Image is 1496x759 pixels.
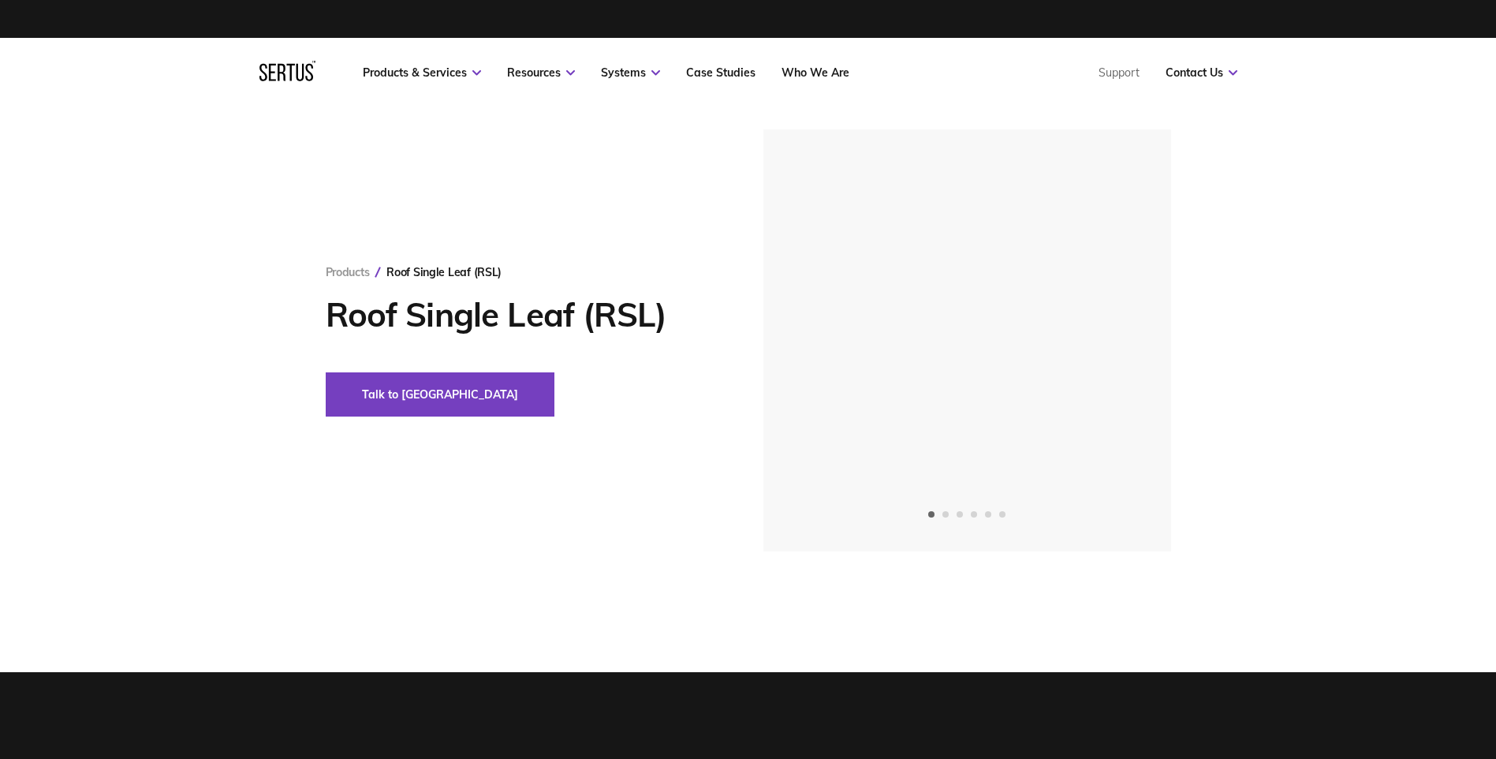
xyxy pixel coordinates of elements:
[1166,65,1237,80] a: Contact Us
[326,372,554,417] button: Talk to [GEOGRAPHIC_DATA]
[507,65,575,80] a: Resources
[1099,65,1140,80] a: Support
[782,65,849,80] a: Who We Are
[985,511,991,518] span: Go to slide 5
[999,511,1005,518] span: Go to slide 6
[957,511,963,518] span: Go to slide 3
[971,511,977,518] span: Go to slide 4
[326,295,716,335] h1: Roof Single Leaf (RSL)
[686,65,755,80] a: Case Studies
[942,511,949,518] span: Go to slide 2
[363,65,481,80] a: Products & Services
[326,265,370,279] a: Products
[601,65,660,80] a: Systems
